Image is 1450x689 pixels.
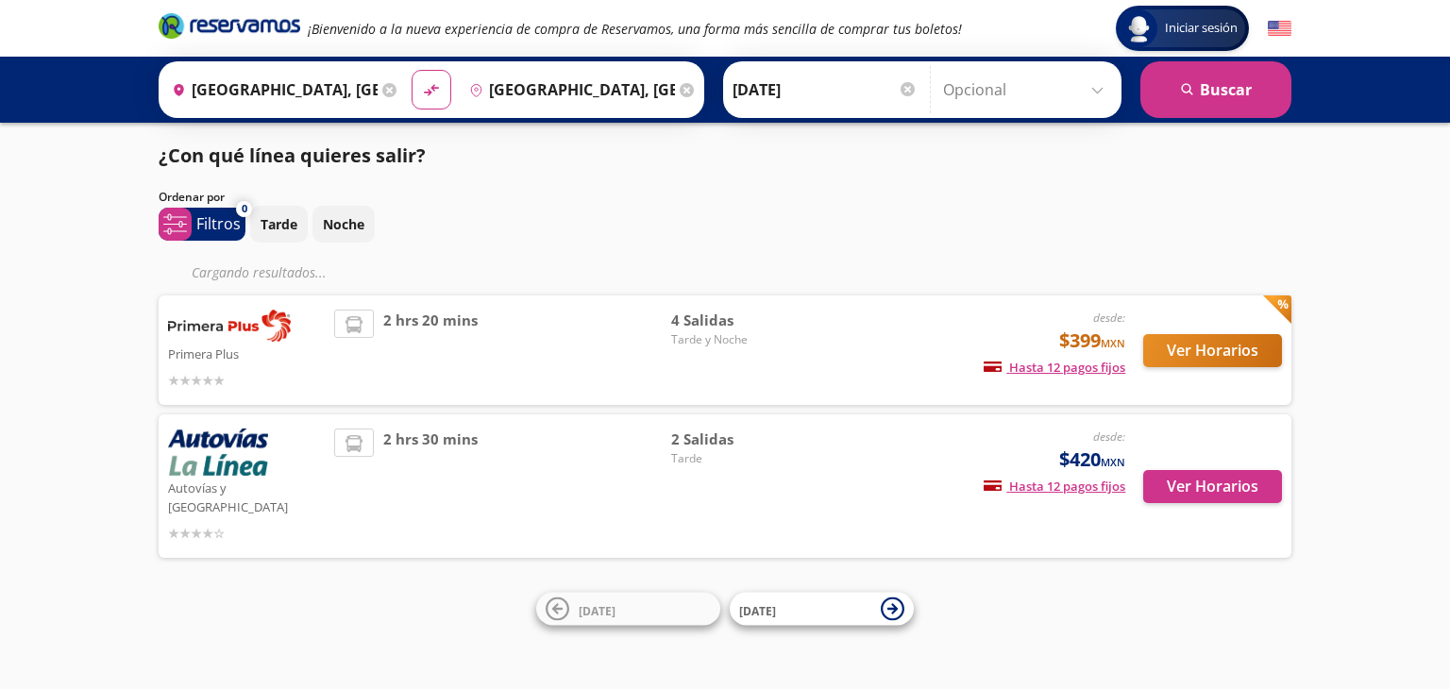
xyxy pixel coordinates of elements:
[984,359,1125,376] span: Hasta 12 pagos fijos
[579,602,615,618] span: [DATE]
[1093,429,1125,445] em: desde:
[159,189,225,206] p: Ordenar por
[1059,327,1125,355] span: $399
[1101,455,1125,469] small: MXN
[733,66,918,113] input: Elegir Fecha
[1157,19,1245,38] span: Iniciar sesión
[1268,17,1291,41] button: English
[261,214,297,234] p: Tarde
[1140,61,1291,118] button: Buscar
[730,593,914,626] button: [DATE]
[739,602,776,618] span: [DATE]
[536,593,720,626] button: [DATE]
[242,201,247,217] span: 0
[159,208,245,241] button: 0Filtros
[383,429,478,544] span: 2 hrs 30 mins
[671,331,803,348] span: Tarde y Noche
[1059,445,1125,474] span: $420
[462,66,675,113] input: Buscar Destino
[312,206,375,243] button: Noche
[383,310,478,391] span: 2 hrs 20 mins
[671,429,803,450] span: 2 Salidas
[196,212,241,235] p: Filtros
[168,310,291,342] img: Primera Plus
[323,214,364,234] p: Noche
[192,263,327,281] em: Cargando resultados ...
[159,11,300,40] i: Brand Logo
[308,20,962,38] em: ¡Bienvenido a la nueva experiencia de compra de Reservamos, una forma más sencilla de comprar tus...
[159,11,300,45] a: Brand Logo
[671,310,803,331] span: 4 Salidas
[250,206,308,243] button: Tarde
[1101,336,1125,350] small: MXN
[1093,310,1125,326] em: desde:
[984,478,1125,495] span: Hasta 12 pagos fijos
[168,476,325,516] p: Autovías y [GEOGRAPHIC_DATA]
[159,142,426,170] p: ¿Con qué línea quieres salir?
[168,429,268,476] img: Autovías y La Línea
[671,450,803,467] span: Tarde
[1143,334,1282,367] button: Ver Horarios
[1143,470,1282,503] button: Ver Horarios
[168,342,325,364] p: Primera Plus
[943,66,1112,113] input: Opcional
[164,66,378,113] input: Buscar Origen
